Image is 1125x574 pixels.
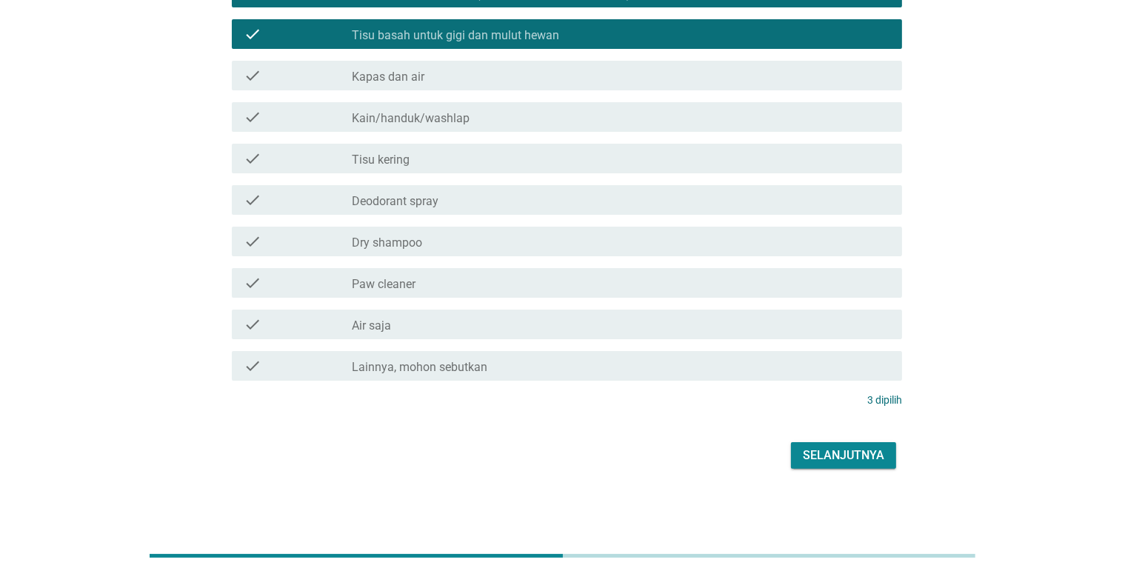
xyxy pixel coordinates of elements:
[244,108,261,126] i: check
[244,357,261,375] i: check
[244,233,261,250] i: check
[244,150,261,167] i: check
[244,25,261,43] i: check
[352,111,470,126] label: Kain/handuk/washlap
[867,393,902,408] p: 3 dipilih
[352,153,410,167] label: Tisu kering
[791,442,896,469] button: Selanjutnya
[352,70,424,84] label: Kapas dan air
[352,360,487,375] label: Lainnya, mohon sebutkan
[244,274,261,292] i: check
[352,28,559,43] label: Tisu basah untuk gigi dan mulut hewan
[352,277,415,292] label: Paw cleaner
[352,318,391,333] label: Air saja
[803,447,884,464] div: Selanjutnya
[244,316,261,333] i: check
[244,67,261,84] i: check
[352,194,438,209] label: Deodorant spray
[352,236,422,250] label: Dry shampoo
[244,191,261,209] i: check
